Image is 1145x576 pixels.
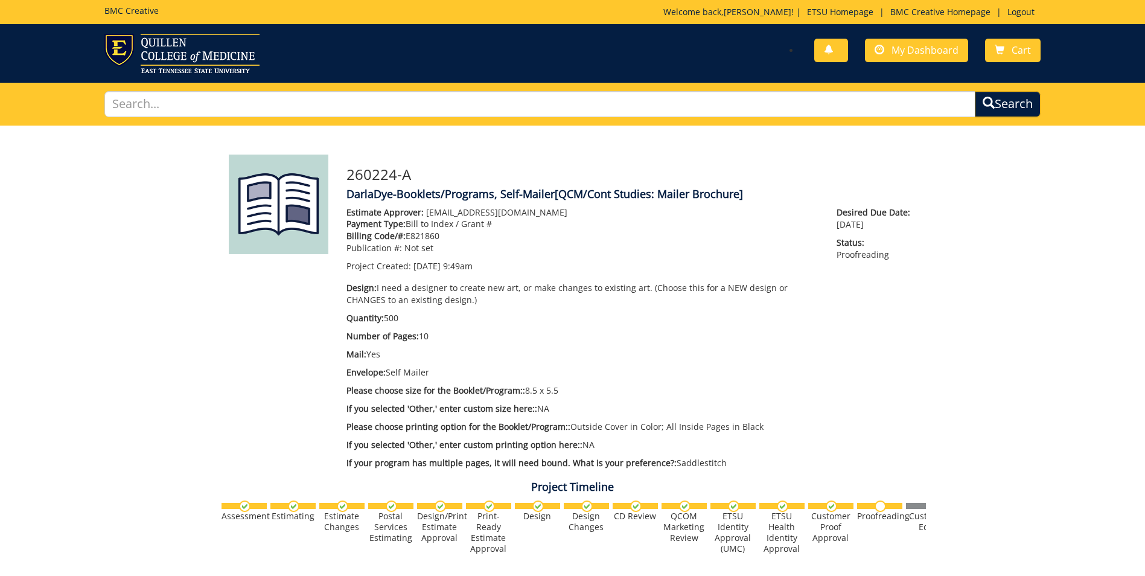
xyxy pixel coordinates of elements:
[346,457,819,469] p: Saddlestitch
[662,511,707,543] div: QCOM Marketing Review
[346,366,386,378] span: Envelope:
[837,237,916,249] span: Status:
[837,237,916,261] p: Proofreading
[346,230,819,242] p: E821860
[337,501,348,512] img: checkmark
[319,511,365,533] div: Estimate Changes
[801,6,879,18] a: ETSU Homepage
[417,511,462,543] div: Design/Print Estimate Approval
[346,218,819,230] p: Bill to Index / Grant #
[884,6,997,18] a: BMC Creative Homepage
[346,385,525,396] span: Please choose size for the Booklet/Program::
[346,348,819,360] p: Yes
[104,6,159,15] h5: BMC Creative
[1012,43,1031,57] span: Cart
[346,421,570,432] span: Please choose printing option for the Booklet/Program::
[515,511,560,522] div: Design
[346,260,411,272] span: Project Created:
[346,403,537,414] span: If you selected 'Other,' enter custom size here::
[104,91,975,117] input: Search...
[346,439,819,451] p: NA
[837,206,916,231] p: [DATE]
[613,511,658,522] div: CD Review
[1001,6,1041,18] a: Logout
[346,167,917,182] h3: 260224-A
[346,330,819,342] p: 10
[857,511,902,522] div: Proofreading
[413,260,473,272] span: [DATE] 9:49am
[346,385,819,397] p: 8.5 x 5.5
[555,187,743,201] span: [QCM/Cont Studies: Mailer Brochure]
[346,206,819,219] p: [EMAIL_ADDRESS][DOMAIN_NAME]
[826,501,837,512] img: checkmark
[564,511,609,533] div: Design Changes
[346,439,582,450] span: If you selected 'Other,' enter custom printing option here::
[220,481,926,493] h4: Project Timeline
[891,43,958,57] span: My Dashboard
[386,501,397,512] img: checkmark
[270,511,316,522] div: Estimating
[229,155,328,254] img: Product featured image
[346,403,819,415] p: NA
[975,91,1041,117] button: Search
[346,312,819,324] p: 500
[985,39,1041,62] a: Cart
[346,312,384,324] span: Quantity:
[435,501,446,512] img: checkmark
[728,501,739,512] img: checkmark
[346,348,366,360] span: Mail:
[404,242,433,254] span: Not set
[346,421,819,433] p: Outside Cover in Color; All Inside Pages in Black
[483,501,495,512] img: checkmark
[710,511,756,554] div: ETSU Identity Approval (UMC)
[346,282,819,306] p: I need a designer to create new art, or make changes to existing art. (Choose this for a NEW desi...
[865,39,968,62] a: My Dashboard
[288,501,299,512] img: checkmark
[581,501,593,512] img: checkmark
[346,206,424,218] span: Estimate Approver:
[724,6,791,18] a: [PERSON_NAME]
[777,501,788,512] img: checkmark
[346,457,677,469] span: If your program has multiple pages, it will need bound. What is your preference?:
[346,282,377,293] span: Design:
[346,218,406,229] span: Payment Type:
[239,501,250,512] img: checkmark
[875,501,886,512] img: no
[346,330,419,342] span: Number of Pages:
[808,511,853,543] div: Customer Proof Approval
[906,511,951,533] div: Customer Edits
[346,230,406,242] span: Billing Code/#:
[222,511,267,522] div: Assessment
[104,34,260,73] img: ETSU logo
[532,501,544,512] img: checkmark
[346,188,917,200] h4: DarlaDye-Booklets/Programs, Self-Mailer
[346,366,819,379] p: Self Mailer
[837,206,916,219] span: Desired Due Date:
[346,242,402,254] span: Publication #:
[466,511,511,554] div: Print-Ready Estimate Approval
[663,6,1041,18] p: Welcome back, ! | | |
[630,501,642,512] img: checkmark
[679,501,691,512] img: checkmark
[368,511,413,543] div: Postal Services Estimating
[759,511,805,554] div: ETSU Health Identity Approval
